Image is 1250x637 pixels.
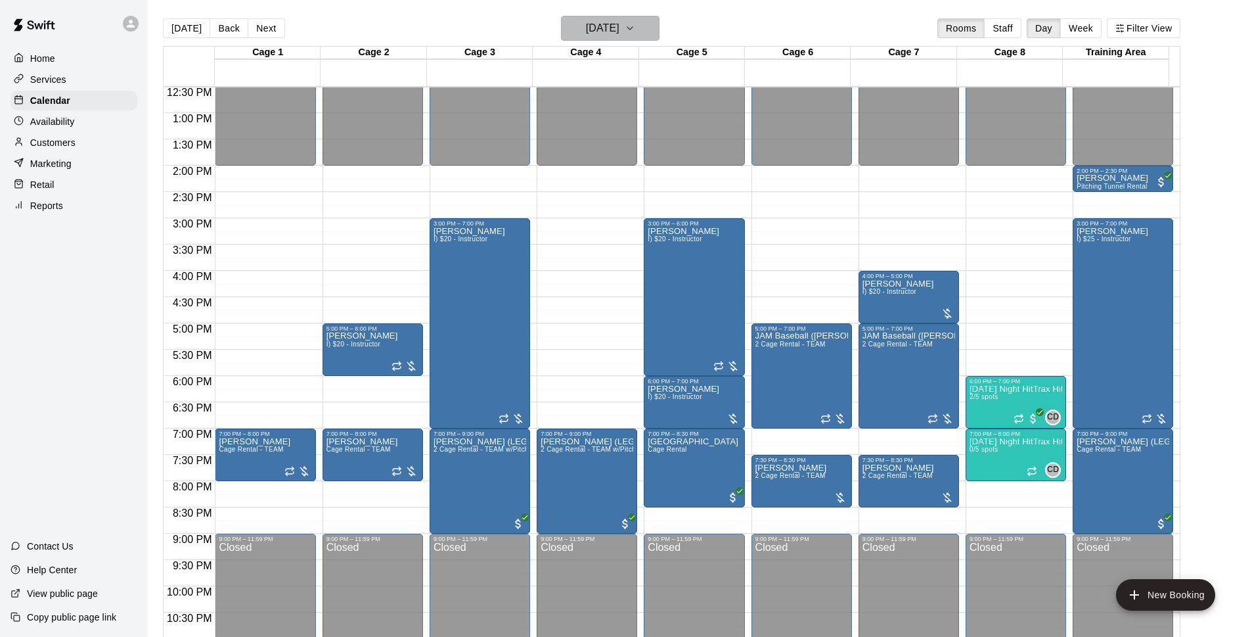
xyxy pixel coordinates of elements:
p: Marketing [30,157,72,170]
span: Recurring event [1014,413,1024,424]
h6: [DATE] [586,19,619,37]
span: Recurring event [1142,413,1152,424]
button: [DATE] [561,16,659,41]
span: 2/5 spots filled [970,393,998,400]
div: 6:00 PM – 7:00 PM: I) $20 - Instructor [644,376,744,429]
div: 7:30 PM – 8:30 PM: 2 Cage Rental - TEAM [859,455,959,507]
button: Filter View [1107,18,1180,38]
div: 3:00 PM – 7:00 PM [434,220,526,227]
div: 7:00 PM – 8:00 PM [970,431,1062,437]
p: Copy public page link [27,611,116,624]
div: 3:00 PM – 7:00 PM: I) $25 - Instructor [1073,218,1173,429]
div: 4:00 PM – 5:00 PM: I) $20 - Instructor [859,271,959,323]
div: Cage 1 [215,47,321,59]
div: Cage 5 [639,47,745,59]
div: Cage 3 [427,47,533,59]
span: 7:00 PM [169,429,215,440]
span: Recurring event [391,361,402,371]
span: 4:00 PM [169,271,215,282]
div: 7:00 PM – 8:00 PM: Cage Rental - TEAM [215,429,315,481]
div: 9:00 PM – 11:59 PM [434,536,526,542]
span: Recurring event [284,466,295,477]
span: 10:00 PM [164,586,215,598]
div: Chris Dietrich [1045,410,1061,425]
p: View public page [27,587,98,600]
span: 2 Cage Rental - TEAM w/Pitching Machines [434,446,570,453]
div: 3:00 PM – 7:00 PM [1077,220,1169,227]
span: 3:00 PM [169,218,215,229]
button: add [1116,579,1215,611]
span: Recurring event [713,361,724,371]
span: 2:00 PM [169,166,215,177]
a: Home [11,49,137,68]
span: Recurring event [820,413,831,424]
a: Marketing [11,154,137,174]
p: Help Center [27,563,77,577]
span: 1:30 PM [169,139,215,151]
div: Chris Dietrich [1045,462,1061,478]
span: I) $20 - Instructor [648,235,702,243]
span: 0/5 spots filled [970,446,998,453]
span: 8:00 PM [169,481,215,492]
span: I) $20 - Instructor [648,393,702,400]
div: 7:00 PM – 9:00 PM [541,431,633,437]
span: 3:30 PM [169,245,215,256]
button: Back [210,18,248,38]
span: CD [1047,411,1059,424]
p: Home [30,52,55,65]
div: Cage 2 [321,47,426,59]
span: 6:30 PM [169,402,215,413]
span: 2 Cage Rental - TEAM [862,341,933,348]
div: Calendar [11,91,137,110]
span: All customers have paid [512,517,525,531]
div: 7:30 PM – 8:30 PM [755,457,848,463]
span: Chris Dietrich [1050,410,1061,425]
span: Recurring event [1027,466,1037,477]
div: Cage 8 [957,47,1063,59]
p: Contact Us [27,540,74,553]
span: 2 Cage Rental - TEAM w/Pitching Machines [541,446,677,453]
div: 2:00 PM – 2:30 PM [1077,168,1169,174]
div: 9:00 PM – 11:59 PM [970,536,1062,542]
div: Cage 6 [745,47,851,59]
div: 3:00 PM – 6:00 PM: I) $20 - Instructor [644,218,744,376]
button: Day [1027,18,1061,38]
div: 7:00 PM – 8:00 PM: Cage Rental - TEAM [323,429,423,481]
div: Cage 7 [851,47,956,59]
div: 6:00 PM – 7:00 PM [648,378,740,385]
span: 5:00 PM [169,323,215,335]
div: 9:00 PM – 11:59 PM [219,536,311,542]
p: Calendar [30,94,70,107]
div: 2:00 PM – 2:30 PM: Hunter Kublick [1073,166,1173,192]
button: [DATE] [163,18,210,38]
div: 7:00 PM – 8:00 PM [326,431,419,437]
div: 9:00 PM – 11:59 PM [862,536,955,542]
div: 9:00 PM – 11:59 PM [755,536,848,542]
a: Customers [11,133,137,153]
span: 7:30 PM [169,455,215,466]
span: Cage Rental - TEAM [326,446,391,453]
div: 9:00 PM – 11:59 PM [326,536,419,542]
span: CD [1047,463,1059,477]
span: Recurring event [391,466,402,477]
span: Recurring event [499,413,509,424]
span: Chris Dietrich [1050,462,1061,478]
button: Rooms [937,18,985,38]
a: Reports [11,196,137,216]
div: Availability [11,112,137,131]
div: 9:00 PM – 11:59 PM [648,536,740,542]
div: 7:00 PM – 8:30 PM: Shiloh Base [644,429,744,507]
div: 5:00 PM – 7:00 PM [862,325,955,332]
div: 5:00 PM – 7:00 PM [755,325,848,332]
p: Retail [30,178,55,191]
span: 2 Cage Rental - TEAM [755,341,826,348]
span: 8:30 PM [169,507,215,519]
p: Availability [30,115,75,128]
div: 6:00 PM – 7:00 PM [970,378,1062,385]
span: 1:00 PM [169,113,215,124]
a: Services [11,70,137,89]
